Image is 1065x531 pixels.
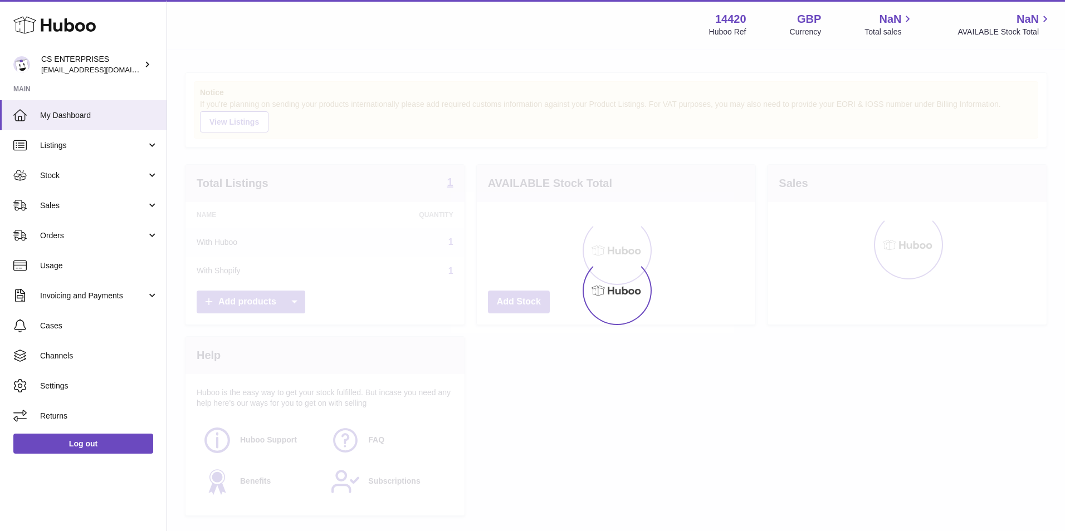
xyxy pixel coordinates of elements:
strong: 14420 [715,12,746,27]
a: NaN AVAILABLE Stock Total [957,12,1052,37]
span: My Dashboard [40,110,158,121]
div: Huboo Ref [709,27,746,37]
span: NaN [1017,12,1039,27]
span: NaN [879,12,901,27]
span: Cases [40,321,158,331]
span: Returns [40,411,158,421]
div: Currency [790,27,822,37]
strong: GBP [797,12,821,27]
span: Orders [40,230,146,241]
div: CS ENTERPRISES [41,54,141,75]
span: Sales [40,200,146,211]
span: AVAILABLE Stock Total [957,27,1052,37]
span: Stock [40,170,146,181]
span: Invoicing and Payments [40,291,146,301]
span: Usage [40,260,158,271]
span: Channels [40,351,158,361]
a: Log out [13,434,153,454]
img: internalAdmin-14420@internal.huboo.com [13,56,30,73]
span: Total sales [864,27,914,37]
span: Settings [40,381,158,391]
a: NaN Total sales [864,12,914,37]
span: [EMAIL_ADDRESS][DOMAIN_NAME] [41,65,164,74]
span: Listings [40,140,146,151]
